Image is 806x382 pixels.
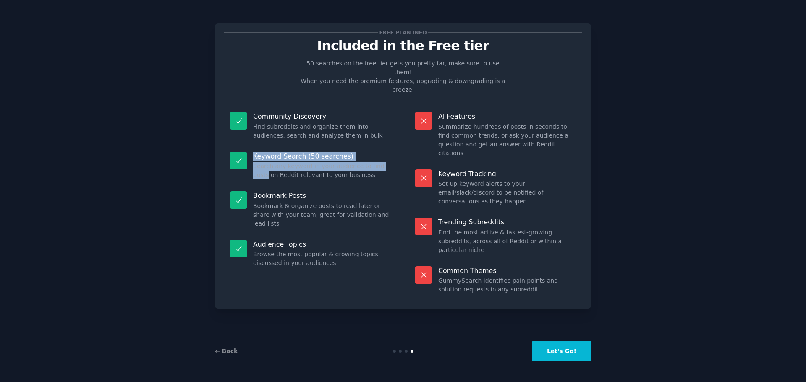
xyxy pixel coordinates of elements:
p: Common Themes [438,266,576,275]
span: Free plan info [378,28,428,37]
p: Bookmark Posts [253,191,391,200]
p: Keyword Search (50 searches) [253,152,391,161]
p: Keyword Tracking [438,169,576,178]
dd: Find the most active & fastest-growing subreddits, across all of Reddit or within a particular niche [438,228,576,255]
p: AI Features [438,112,576,121]
dd: Search any keyword in your audience to find posts on Reddit relevant to your business [253,162,391,179]
a: ← Back [215,348,238,354]
p: Trending Subreddits [438,218,576,226]
dd: Summarize hundreds of posts in seconds to find common trends, or ask your audience a question and... [438,122,576,158]
dd: Browse the most popular & growing topics discussed in your audiences [253,250,391,268]
button: Let's Go! [532,341,591,361]
p: Audience Topics [253,240,391,249]
p: Included in the Free tier [224,39,582,53]
dd: Bookmark & organize posts to read later or share with your team, great for validation and lead lists [253,202,391,228]
dd: GummySearch identifies pain points and solution requests in any subreddit [438,276,576,294]
dd: Set up keyword alerts to your email/slack/discord to be notified of conversations as they happen [438,179,576,206]
p: Community Discovery [253,112,391,121]
p: 50 searches on the free tier gets you pretty far, make sure to use them! When you need the premiu... [297,59,509,94]
dd: Find subreddits and organize them into audiences, search and analyze them in bulk [253,122,391,140]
